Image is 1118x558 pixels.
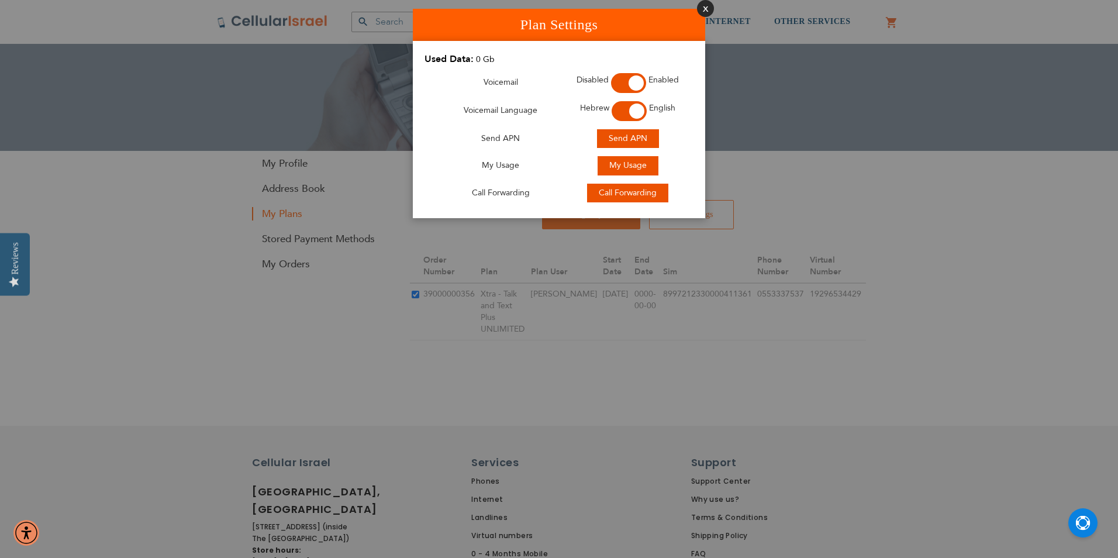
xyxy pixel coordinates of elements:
[425,152,577,180] td: My Usage
[597,129,659,149] button: Send APN
[10,242,20,274] div: Reviews
[425,125,577,153] td: Send APN
[425,180,577,207] td: Call Forwarding
[599,187,657,198] span: Call Forwarding
[609,160,647,171] span: My Usage
[580,102,609,113] span: Hebrew
[425,53,474,66] label: Used Data:
[577,74,609,85] span: Disabled
[587,184,668,203] button: Call Forwarding
[13,520,39,546] div: Accessibility Menu
[425,97,577,125] td: Voicemail Language
[598,156,658,175] button: My Usage
[648,74,679,85] span: Enabled
[609,133,647,144] span: Send APN
[649,102,675,113] span: English
[476,54,495,65] span: 0 Gb
[425,69,577,97] td: Voicemail
[413,9,705,40] h1: Plan Settings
